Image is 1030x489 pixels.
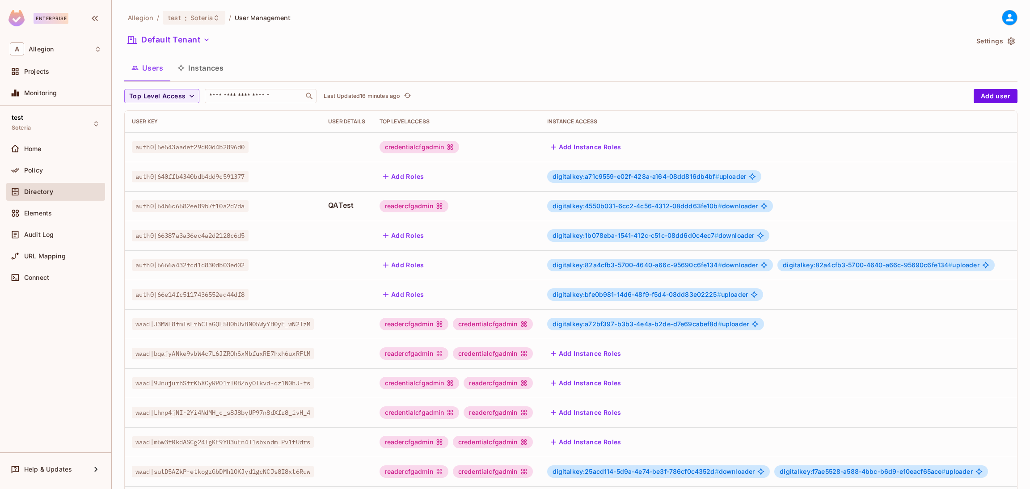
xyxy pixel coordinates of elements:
[404,92,411,101] span: refresh
[12,124,31,131] span: Soteria
[453,436,533,448] div: credentialcfgadmin
[132,230,249,241] span: auth0|66387a3a36ec4a2d2128c6d5
[553,468,755,475] span: downloader
[553,261,758,269] span: downloader
[10,42,24,55] span: A
[24,466,72,473] span: Help & Updates
[229,13,231,22] li: /
[380,169,428,184] button: Add Roles
[380,406,460,419] div: credentialcfgadmin
[12,114,24,121] span: test
[24,253,66,260] span: URL Mapping
[553,202,722,210] span: digitalkey:4550b031-6cc2-4c56-4312-08ddd63fe10b
[170,57,231,79] button: Instances
[132,141,249,153] span: auth0|5e543aadef29d00d4b2896d0
[380,465,448,478] div: readercfgadmin
[553,173,719,180] span: digitalkey:a71c9559-e02f-428a-a164-08dd816db4bf
[380,200,448,212] div: readercfgadmin
[783,261,979,269] span: uploader
[157,13,159,22] li: /
[380,228,428,243] button: Add Roles
[400,91,413,101] span: Click to refresh data
[718,261,722,269] span: #
[24,145,42,152] span: Home
[715,173,719,180] span: #
[132,289,249,300] span: auth0|66e14fc5117436552ed44df8
[464,377,532,389] div: readercfgadmin
[124,33,214,47] button: Default Tenant
[380,141,460,153] div: credentialcfgadmin
[547,376,625,390] button: Add Instance Roles
[380,377,460,389] div: credentialcfgadmin
[132,407,314,418] span: waad|Lhnp4jNI-2Yi4NdMH_c_s8J8byUP97n8dXfr8_ivH_4
[235,13,291,22] span: User Management
[380,258,428,272] button: Add Roles
[132,348,314,359] span: waad|bqajyANke9vbW4c7L6JZROhSxMbfuxRE7hxh6uxRFtM
[132,200,249,212] span: auth0|64b6c6682ee89b7f10a2d7da
[328,200,365,210] span: QATest
[553,320,749,328] span: uploader
[24,210,52,217] span: Elements
[453,465,533,478] div: credentialcfgadmin
[547,405,625,420] button: Add Instance Roles
[717,291,721,298] span: #
[718,320,722,328] span: #
[380,287,428,302] button: Add Roles
[974,89,1017,103] button: Add user
[24,167,43,174] span: Policy
[24,89,57,97] span: Monitoring
[780,468,946,475] span: digitalkey:f7ae5528-a588-4bbc-b6d9-e10eacf65ace
[132,259,249,271] span: auth0|6666a432fcd1d830db03ed02
[132,318,314,330] span: waad|J3MWL8fmTsLrhCTaGQL5U0hUvBN05WyYH0yE_wN2TzM
[34,13,68,24] div: Enterprise
[132,436,314,448] span: waad|m6w3f0kdASCg24lgKE9YU3uEn4T1sbxndm_Pv1tUdrs
[8,10,25,26] img: SReyMgAAAABJRU5ErkJggg==
[464,406,532,419] div: readercfgadmin
[24,68,49,75] span: Projects
[547,140,625,154] button: Add Instance Roles
[553,291,721,298] span: digitalkey:bfe0b981-14d6-48f9-f5d4-08dd83e02225
[184,14,187,21] span: :
[553,202,758,210] span: downloader
[128,13,153,22] span: the active workspace
[29,46,54,53] span: Workspace: Allegion
[948,261,952,269] span: #
[168,13,181,22] span: test
[380,118,533,125] div: Top Level Access
[124,89,199,103] button: Top Level Access
[714,232,718,239] span: #
[24,274,49,281] span: Connect
[547,435,625,449] button: Add Instance Roles
[973,34,1017,48] button: Settings
[553,468,719,475] span: digitalkey:25acd114-5d9a-4e74-be3f-786cf0c4352d
[553,291,748,298] span: uploader
[380,347,448,360] div: readercfgadmin
[328,118,365,125] div: User Details
[124,57,170,79] button: Users
[453,347,533,360] div: credentialcfgadmin
[553,173,746,180] span: uploader
[132,118,314,125] div: User Key
[783,261,952,269] span: digitalkey:82a4cfb3-5700-4640-a66c-95690c6fe134
[132,171,249,182] span: auth0|640ffb4340bdb4dd9c591377
[553,232,718,239] span: digitalkey:1b078eba-1541-412c-c51c-08dd6d0c4ec7
[715,468,719,475] span: #
[780,468,972,475] span: uploader
[553,261,722,269] span: digitalkey:82a4cfb3-5700-4640-a66c-95690c6fe134
[941,468,946,475] span: #
[547,118,1023,125] div: Instance Access
[190,13,213,22] span: Soteria
[132,466,314,477] span: waad|sutD5AZkP-etkogrGbDMhlOKJyd1gcNCJs8I8xt6Ruw
[553,320,722,328] span: digitalkey:a72bf397-b3b3-4e4a-b2de-d7e69cabef8d
[24,231,54,238] span: Audit Log
[380,436,448,448] div: readercfgadmin
[718,202,722,210] span: #
[553,232,755,239] span: downloader
[380,318,448,330] div: readercfgadmin
[547,346,625,361] button: Add Instance Roles
[24,188,53,195] span: Directory
[453,318,533,330] div: credentialcfgadmin
[132,377,314,389] span: waad|9JnujurhSfrK5XCyRPO1rl0BZoyOTkvd-qz1N0hJ-fs
[402,91,413,101] button: refresh
[324,93,400,100] p: Last Updated 16 minutes ago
